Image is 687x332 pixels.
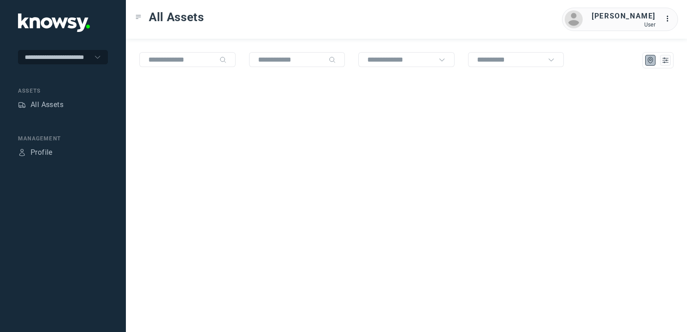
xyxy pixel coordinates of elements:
[592,22,656,28] div: User
[18,99,63,110] a: AssetsAll Assets
[18,87,108,95] div: Assets
[18,148,26,157] div: Profile
[665,13,675,26] div: :
[18,13,90,32] img: Application Logo
[18,135,108,143] div: Management
[18,147,53,158] a: ProfileProfile
[647,56,655,64] div: Map
[665,15,674,22] tspan: ...
[665,13,675,24] div: :
[149,9,204,25] span: All Assets
[31,99,63,110] div: All Assets
[565,10,583,28] img: avatar.png
[661,56,669,64] div: List
[135,14,142,20] div: Toggle Menu
[18,101,26,109] div: Assets
[31,147,53,158] div: Profile
[329,56,336,63] div: Search
[592,11,656,22] div: [PERSON_NAME]
[219,56,227,63] div: Search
